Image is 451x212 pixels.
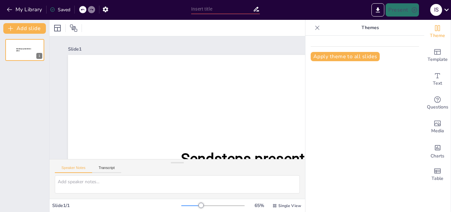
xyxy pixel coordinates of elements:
[432,175,443,182] span: Table
[433,80,442,87] span: Text
[36,53,42,59] div: 1
[323,20,418,36] p: Themes
[92,166,121,173] button: Transcript
[427,104,448,111] span: Questions
[52,23,63,33] div: Layout
[3,23,46,34] button: Add slide
[371,3,384,17] button: Export to PowerPoint
[386,3,419,17] button: Present
[431,152,444,160] span: Charts
[50,7,70,13] div: Saved
[424,139,451,163] div: Add charts and graphs
[251,202,267,209] div: 65 %
[430,32,445,39] span: Theme
[431,127,444,135] span: Media
[5,39,44,61] div: Sendsteps presentation editor1
[16,48,31,52] span: Sendsteps presentation editor
[5,4,45,15] button: My Library
[424,67,451,91] div: Add text boxes
[191,4,253,14] input: Insert title
[424,91,451,115] div: Get real-time input from your audience
[424,115,451,139] div: Add images, graphics, shapes or video
[424,163,451,187] div: Add a table
[52,202,181,209] div: Slide 1 / 1
[278,203,301,208] span: Single View
[181,150,338,189] span: Sendsteps presentation editor
[311,52,380,61] button: Apply theme to all slides
[424,20,451,44] div: Change the overall theme
[430,3,442,17] button: I S
[428,56,448,63] span: Template
[424,44,451,67] div: Add ready made slides
[68,46,405,52] div: Slide 1
[55,166,92,173] button: Speaker Notes
[70,24,78,32] span: Position
[430,4,442,16] div: I S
